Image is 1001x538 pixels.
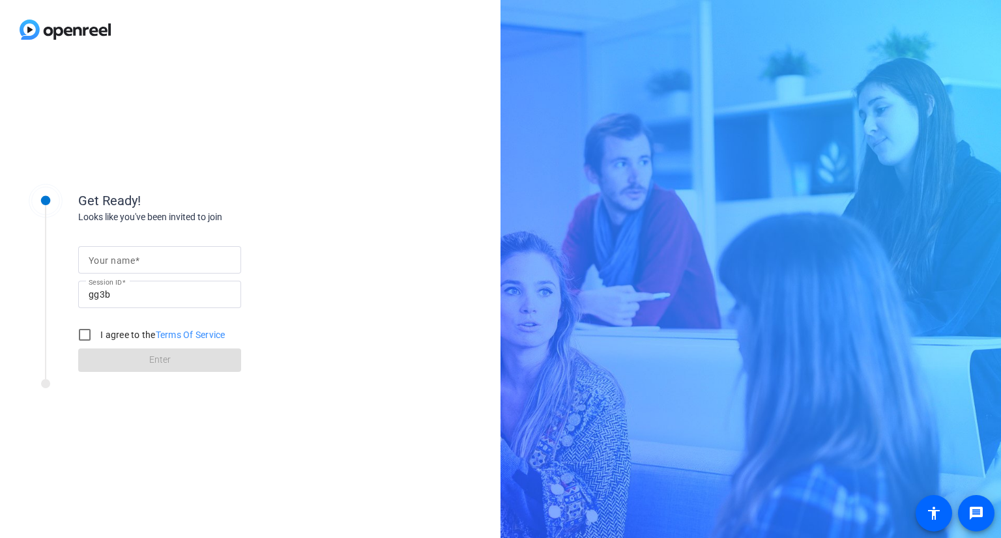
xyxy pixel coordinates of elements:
[98,328,225,341] label: I agree to the
[156,330,225,340] a: Terms Of Service
[89,255,135,266] mat-label: Your name
[89,278,122,286] mat-label: Session ID
[78,210,339,224] div: Looks like you've been invited to join
[968,505,984,521] mat-icon: message
[78,191,339,210] div: Get Ready!
[926,505,942,521] mat-icon: accessibility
